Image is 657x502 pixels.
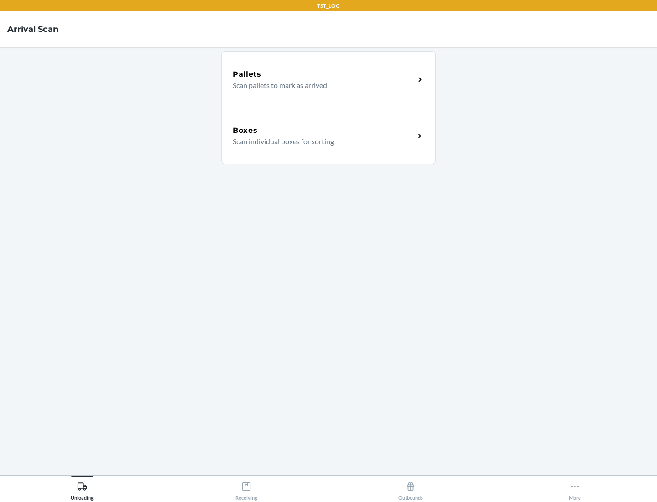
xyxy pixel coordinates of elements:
h5: Boxes [233,125,258,136]
p: TST_LOG [317,2,340,10]
button: Outbounds [328,476,493,501]
a: PalletsScan pallets to mark as arrived [221,51,436,108]
a: BoxesScan individual boxes for sorting [221,108,436,164]
div: Receiving [235,478,257,501]
button: More [493,476,657,501]
h4: Arrival Scan [7,23,58,35]
div: Outbounds [398,478,423,501]
p: Scan individual boxes for sorting [233,136,407,147]
button: Receiving [164,476,328,501]
p: Scan pallets to mark as arrived [233,80,407,91]
div: Unloading [71,478,94,501]
h5: Pallets [233,69,261,80]
div: More [569,478,581,501]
